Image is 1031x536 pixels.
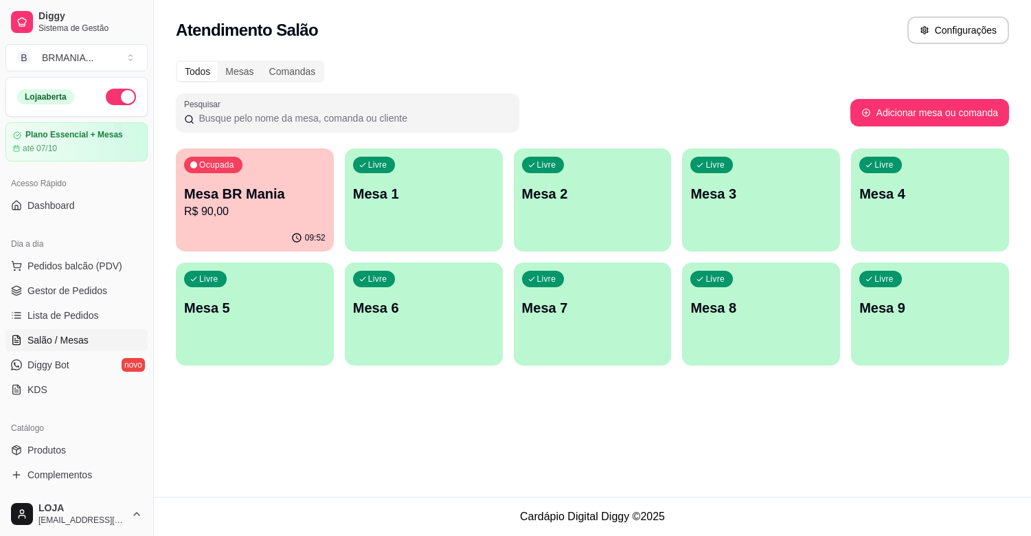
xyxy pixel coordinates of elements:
p: Mesa 1 [353,184,495,203]
div: Mesas [218,62,261,81]
button: Select a team [5,44,148,71]
span: Salão / Mesas [27,333,89,347]
p: Mesa 4 [859,184,1001,203]
button: LOJA[EMAIL_ADDRESS][DOMAIN_NAME] [5,498,148,531]
div: Loja aberta [17,89,74,104]
span: Produtos [27,443,66,457]
span: Pedidos balcão (PDV) [27,259,122,273]
a: Complementos [5,464,148,486]
p: Livre [537,159,556,170]
button: LivreMesa 6 [345,263,503,366]
footer: Cardápio Digital Diggy © 2025 [154,497,1031,536]
span: Lista de Pedidos [27,309,99,322]
span: Dashboard [27,199,75,212]
p: Mesa 6 [353,298,495,317]
div: BRMANIA ... [42,51,93,65]
span: Complementos [27,468,92,482]
button: LivreMesa 1 [345,148,503,252]
a: Produtos [5,439,148,461]
p: Livre [199,273,218,284]
button: LivreMesa 3 [682,148,840,252]
a: DiggySistema de Gestão [5,5,148,38]
p: Livre [537,273,556,284]
p: Mesa 7 [522,298,664,317]
p: Livre [705,273,725,284]
a: Lista de Pedidos [5,304,148,326]
span: LOJA [38,502,126,515]
p: Mesa 5 [184,298,326,317]
span: KDS [27,383,47,397]
p: Livre [874,273,894,284]
p: Livre [874,159,894,170]
button: LivreMesa 8 [682,263,840,366]
button: LivreMesa 5 [176,263,334,366]
a: Plano Essencial + Mesasaté 07/10 [5,122,148,161]
div: Dia a dia [5,233,148,255]
button: OcupadaMesa BR ManiaR$ 90,0009:52 [176,148,334,252]
button: LivreMesa 2 [514,148,672,252]
span: B [17,51,31,65]
a: Salão / Mesas [5,329,148,351]
button: LivreMesa 7 [514,263,672,366]
article: até 07/10 [23,143,57,154]
span: [EMAIL_ADDRESS][DOMAIN_NAME] [38,515,126,526]
div: Catálogo [5,417,148,439]
p: Mesa 8 [690,298,832,317]
a: Dashboard [5,194,148,216]
a: Gestor de Pedidos [5,280,148,302]
span: Gestor de Pedidos [27,284,107,298]
a: Diggy Botnovo [5,354,148,376]
div: Comandas [262,62,324,81]
p: Livre [368,273,387,284]
button: Configurações [907,16,1009,44]
span: Diggy [38,10,142,23]
button: LivreMesa 4 [851,148,1009,252]
h2: Atendimento Salão [176,19,318,41]
article: Plano Essencial + Mesas [25,130,123,140]
p: Mesa 9 [859,298,1001,317]
button: Pedidos balcão (PDV) [5,255,148,277]
span: Sistema de Gestão [38,23,142,34]
p: Mesa 3 [690,184,832,203]
p: Ocupada [199,159,234,170]
label: Pesquisar [184,98,225,110]
input: Pesquisar [194,111,511,125]
p: Mesa BR Mania [184,184,326,203]
button: LivreMesa 9 [851,263,1009,366]
button: Adicionar mesa ou comanda [850,99,1009,126]
div: Acesso Rápido [5,172,148,194]
p: R$ 90,00 [184,203,326,220]
a: KDS [5,379,148,401]
button: Alterar Status [106,89,136,105]
p: Livre [368,159,387,170]
p: Livre [705,159,725,170]
p: Mesa 2 [522,184,664,203]
p: 09:52 [305,232,326,243]
div: Todos [177,62,218,81]
span: Diggy Bot [27,358,69,372]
